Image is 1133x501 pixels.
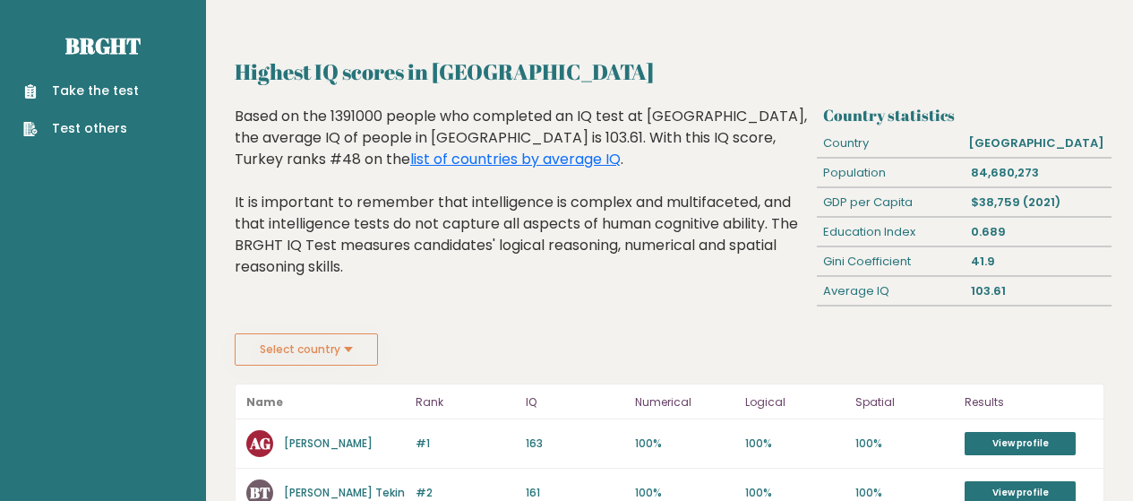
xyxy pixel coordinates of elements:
a: View profile [965,432,1076,455]
div: Average IQ [817,277,964,306]
div: Based on the 1391000 people who completed an IQ test at [GEOGRAPHIC_DATA], the average IQ of peop... [235,106,810,305]
b: Name [246,394,283,410]
text: AG [249,433,270,453]
div: 41.9 [964,247,1111,276]
p: #2 [416,485,515,501]
p: Numerical [635,392,734,413]
p: Logical [745,392,845,413]
p: 100% [635,485,734,501]
h3: Country statistics [823,106,1104,125]
div: $38,759 (2021) [964,188,1111,217]
a: [PERSON_NAME] Tekin [284,485,405,500]
button: Select country [235,333,378,366]
div: 103.61 [964,277,1111,306]
p: Rank [416,392,515,413]
p: 100% [635,436,734,452]
a: Test others [23,119,139,138]
a: [PERSON_NAME] [284,436,373,451]
a: list of countries by average IQ [410,149,621,169]
div: GDP per Capita [817,188,964,217]
p: Spatial [855,392,955,413]
div: Education Index [817,218,964,246]
p: 161 [526,485,625,501]
p: 100% [855,485,955,501]
div: 0.689 [964,218,1111,246]
h2: Highest IQ scores in [GEOGRAPHIC_DATA] [235,56,1104,88]
a: Take the test [23,82,139,100]
div: Country [817,129,962,158]
a: Brght [65,31,141,60]
p: #1 [416,436,515,452]
div: [GEOGRAPHIC_DATA] [962,129,1112,158]
p: 100% [745,485,845,501]
p: 100% [745,436,845,452]
div: Gini Coefficient [817,247,964,276]
p: 100% [855,436,955,452]
div: Population [817,159,964,187]
p: Results [965,392,1093,413]
p: IQ [526,392,625,413]
p: 163 [526,436,625,452]
div: 84,680,273 [964,159,1111,187]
